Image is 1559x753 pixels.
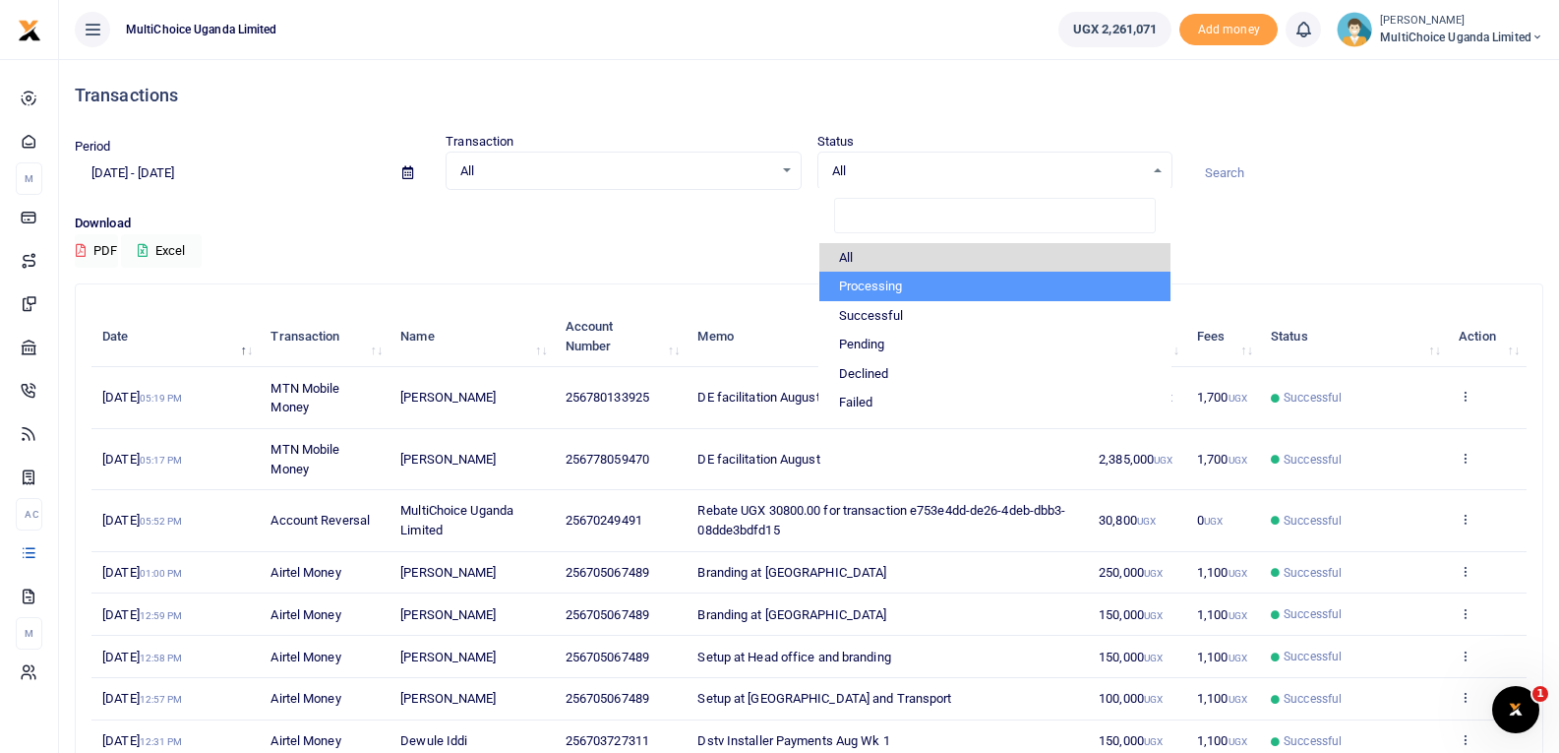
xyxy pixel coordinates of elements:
span: MultiChoice Uganda Limited [118,21,285,38]
span: [PERSON_NAME] [400,390,496,405]
span: All [460,161,772,181]
small: UGX [1137,516,1156,527]
small: [PERSON_NAME] [1380,13,1543,30]
small: 05:19 PM [140,393,183,404]
small: UGX [1229,455,1247,466]
span: [DATE] [102,733,182,748]
span: 0 [1197,513,1223,528]
small: UGX [1154,455,1172,466]
span: MultiChoice Uganda Limited [1380,29,1543,46]
span: MTN Mobile Money [270,442,339,476]
small: UGX [1144,568,1163,579]
small: 05:52 PM [140,516,183,527]
span: 1,700 [1197,390,1247,405]
span: 1,100 [1197,733,1247,748]
span: Branding at [GEOGRAPHIC_DATA] [697,607,886,622]
span: [DATE] [102,390,182,405]
span: 1,100 [1197,607,1247,622]
small: UGX [1229,653,1247,663]
span: 1,100 [1197,650,1247,664]
li: M [16,617,42,650]
span: 150,000 [1099,607,1163,622]
span: DE facilitation August [697,452,819,467]
label: Period [75,137,111,157]
small: UGX [1229,568,1247,579]
a: logo-small logo-large logo-large [18,22,41,36]
span: Airtel Money [270,607,340,622]
span: Successful [1284,732,1342,750]
img: profile-user [1337,12,1372,47]
span: Successful [1284,389,1342,407]
span: Rebate UGX 30800.00 for transaction e753e4dd-de26-4deb-dbb3-08dde3bdfd15 [697,503,1065,537]
span: [DATE] [102,565,182,580]
span: [DATE] [102,691,182,706]
span: Dewule Iddi [400,733,467,748]
li: Toup your wallet [1179,14,1278,46]
span: 256705067489 [566,650,649,664]
label: Status [817,132,855,152]
small: UGX [1229,694,1247,705]
span: MTN Mobile Money [270,381,339,415]
span: [PERSON_NAME] [400,691,496,706]
span: Successful [1284,564,1342,582]
span: 150,000 [1099,650,1163,664]
span: [PERSON_NAME] [400,607,496,622]
span: 256705067489 [566,565,649,580]
span: Airtel Money [270,650,340,664]
li: Failed [819,388,1170,417]
a: profile-user [PERSON_NAME] MultiChoice Uganda Limited [1337,12,1543,47]
span: 250,000 [1099,565,1163,580]
span: [DATE] [102,650,182,664]
span: Airtel Money [270,691,340,706]
span: Successful [1284,690,1342,708]
span: 1 [1532,686,1548,702]
li: Declined [819,359,1170,389]
span: Setup at Head office and branding [697,650,890,664]
span: DE facilitation August [697,390,819,405]
th: Transaction: activate to sort column ascending [260,306,390,367]
span: Account Reversal [270,513,370,528]
small: 05:17 PM [140,455,183,466]
small: UGX [1229,736,1247,747]
span: Add money [1179,14,1278,46]
span: 1,700 [1197,452,1247,467]
span: [DATE] [102,607,182,622]
li: Wallet ballance [1050,12,1179,47]
span: Successful [1284,451,1342,469]
span: UGX 2,261,071 [1073,20,1157,39]
small: UGX [1144,736,1163,747]
span: [PERSON_NAME] [400,565,496,580]
th: Fees: activate to sort column ascending [1186,306,1260,367]
span: Airtel Money [270,733,340,748]
span: 256705067489 [566,691,649,706]
span: Successful [1284,648,1342,665]
button: PDF [75,234,118,268]
th: Memo: activate to sort column ascending [687,306,1088,367]
li: Ac [16,498,42,531]
span: 30,800 [1099,513,1156,528]
th: Action: activate to sort column ascending [1448,306,1527,367]
span: 2,385,000 [1099,452,1172,467]
span: 25670249491 [566,513,642,528]
span: Successful [1284,605,1342,623]
small: UGX [1144,610,1163,621]
p: Download [75,214,1543,234]
span: 256778059470 [566,452,649,467]
span: [PERSON_NAME] [400,650,496,664]
a: UGX 2,261,071 [1058,12,1171,47]
li: Pending [819,330,1170,359]
span: Setup at [GEOGRAPHIC_DATA] and Transport [697,691,951,706]
span: All [832,161,1144,181]
span: Successful [1284,512,1342,530]
input: select period [75,157,387,190]
img: logo-small [18,19,41,42]
th: Status: activate to sort column ascending [1260,306,1448,367]
span: Branding at [GEOGRAPHIC_DATA] [697,565,886,580]
small: UGX [1229,610,1247,621]
h4: Transactions [75,85,1543,106]
th: Date: activate to sort column descending [91,306,260,367]
label: Transaction [446,132,513,152]
small: UGX [1144,694,1163,705]
span: 100,000 [1099,691,1163,706]
button: Excel [121,234,202,268]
